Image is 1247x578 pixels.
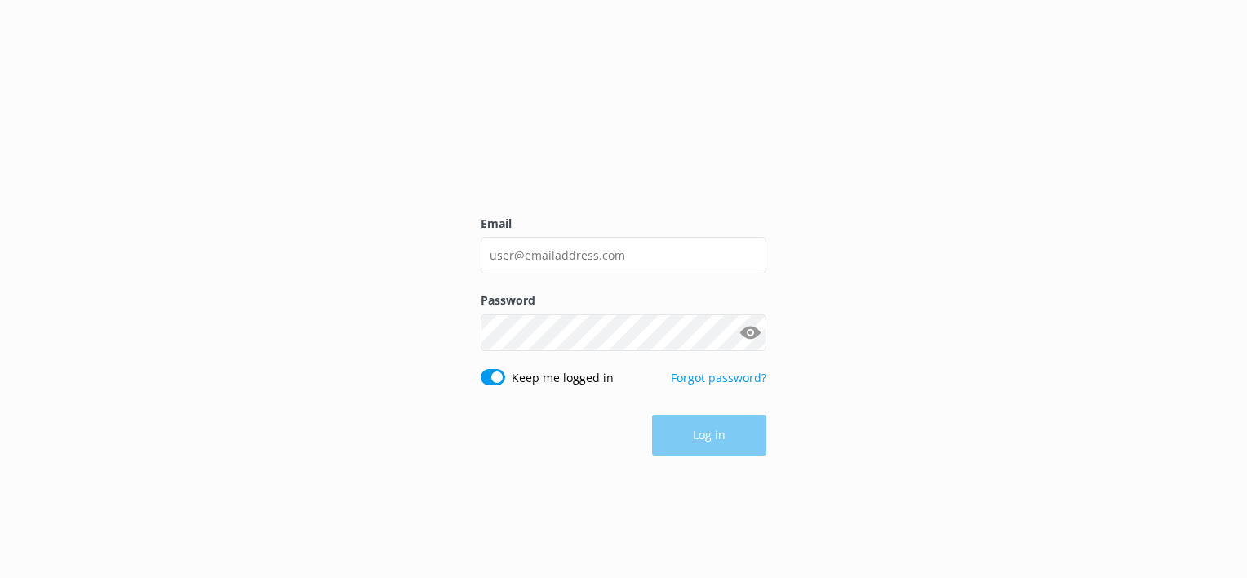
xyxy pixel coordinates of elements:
[671,370,766,385] a: Forgot password?
[734,316,766,349] button: Show password
[481,291,766,309] label: Password
[512,369,614,387] label: Keep me logged in
[481,215,766,233] label: Email
[481,237,766,273] input: user@emailaddress.com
